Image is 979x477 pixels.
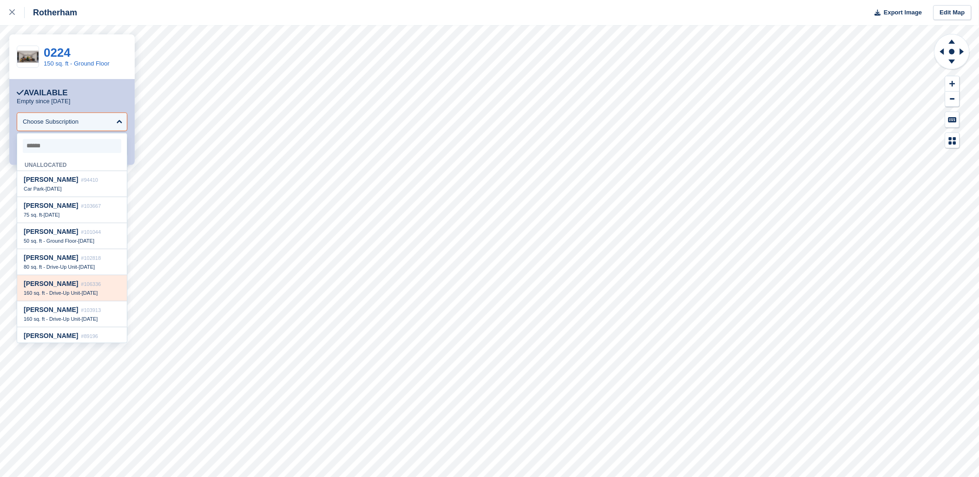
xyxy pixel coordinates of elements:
span: [DATE] [46,186,62,192]
div: Available [17,88,68,98]
span: #94410 [81,177,98,183]
span: [PERSON_NAME] [24,176,78,183]
div: Unallocated [17,157,127,171]
span: [DATE] [44,212,60,218]
p: Empty since [DATE] [17,98,70,105]
span: 160 sq. ft - Drive-Up Unit [24,290,80,296]
div: Rotherham [25,7,77,18]
span: 160 sq. ft - Drive-Up Unit [24,342,80,348]
span: 50 sq. ft - Ground Floor [24,238,77,244]
img: 150%20SQ.FT-2.jpg [17,51,39,63]
span: [DATE] [82,316,98,322]
a: 0224 [44,46,71,60]
span: 160 sq. ft - Drive-Up Unit [24,316,80,322]
div: Choose Subscription [23,117,79,126]
div: - [24,212,120,218]
span: [DATE] [82,290,98,296]
span: [DATE] [78,238,94,244]
span: [PERSON_NAME] [24,228,78,235]
div: - [24,185,120,192]
span: [PERSON_NAME] [24,306,78,313]
div: - [24,264,120,270]
button: Zoom In [946,76,959,92]
div: - [24,290,120,296]
button: Keyboard Shortcuts [946,112,959,127]
span: #89196 [81,333,98,339]
span: 75 sq. ft [24,212,42,218]
button: Export Image [869,5,922,20]
span: [PERSON_NAME] [24,280,78,287]
span: Car Park [24,186,44,192]
button: Map Legend [946,133,959,148]
div: - [24,238,120,244]
span: Export Image [884,8,922,17]
span: #106336 [81,281,101,287]
span: [PERSON_NAME] [24,254,78,261]
div: - [24,342,120,348]
a: 150 sq. ft - Ground Floor [44,60,110,67]
span: #102818 [81,255,101,261]
span: #103667 [81,203,101,209]
span: [PERSON_NAME] [24,202,78,209]
button: Zoom Out [946,92,959,107]
span: #101044 [81,229,101,235]
div: - [24,316,120,322]
span: [DATE] [82,342,98,348]
span: [PERSON_NAME] [24,332,78,339]
a: Edit Map [933,5,972,20]
span: 80 sq. ft - Drive-Up Unit [24,264,77,270]
span: #103913 [81,307,101,313]
span: [DATE] [79,264,95,270]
